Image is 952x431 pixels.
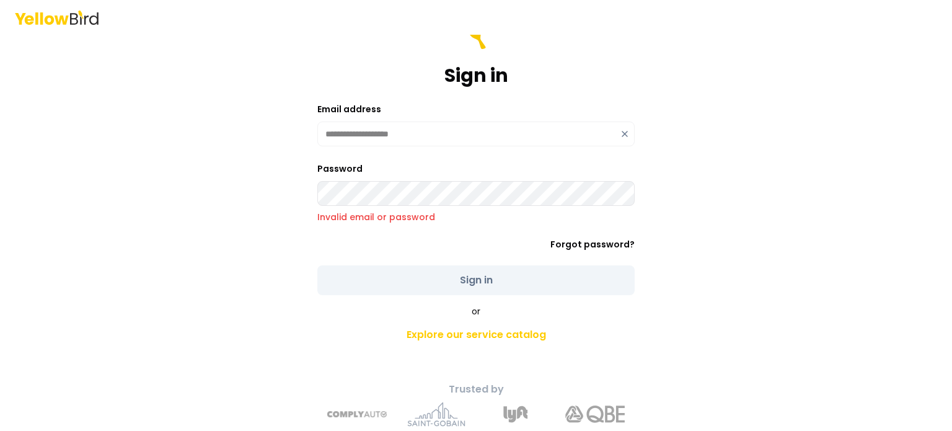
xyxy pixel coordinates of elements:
[317,103,381,115] label: Email address
[550,238,635,251] a: Forgot password?
[258,322,694,347] a: Explore our service catalog
[472,305,480,318] span: or
[258,382,694,397] p: Trusted by
[444,64,508,87] h1: Sign in
[317,162,363,175] label: Password
[317,211,635,223] p: Invalid email or password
